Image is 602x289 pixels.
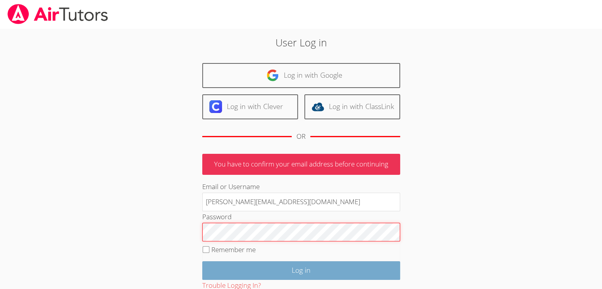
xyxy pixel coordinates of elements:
[202,94,298,119] a: Log in with Clever
[202,261,400,280] input: Log in
[202,182,260,191] label: Email or Username
[202,63,400,88] a: Log in with Google
[311,100,324,113] img: classlink-logo-d6bb404cc1216ec64c9a2012d9dc4662098be43eaf13dc465df04b49fa7ab582.svg
[202,154,400,175] p: You have to confirm your email address before continuing
[296,131,306,142] div: OR
[7,4,109,24] img: airtutors_banner-c4298cdbf04f3fff15de1276eac7730deb9818008684d7c2e4769d2f7ddbe033.png
[266,69,279,82] img: google-logo-50288ca7cdecda66e5e0955fdab243c47b7ad437acaf1139b6f446037453330a.svg
[202,212,232,221] label: Password
[211,245,256,254] label: Remember me
[139,35,463,50] h2: User Log in
[209,100,222,113] img: clever-logo-6eab21bc6e7a338710f1a6ff85c0baf02591cd810cc4098c63d3a4b26e2feb20.svg
[304,94,400,119] a: Log in with ClassLink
